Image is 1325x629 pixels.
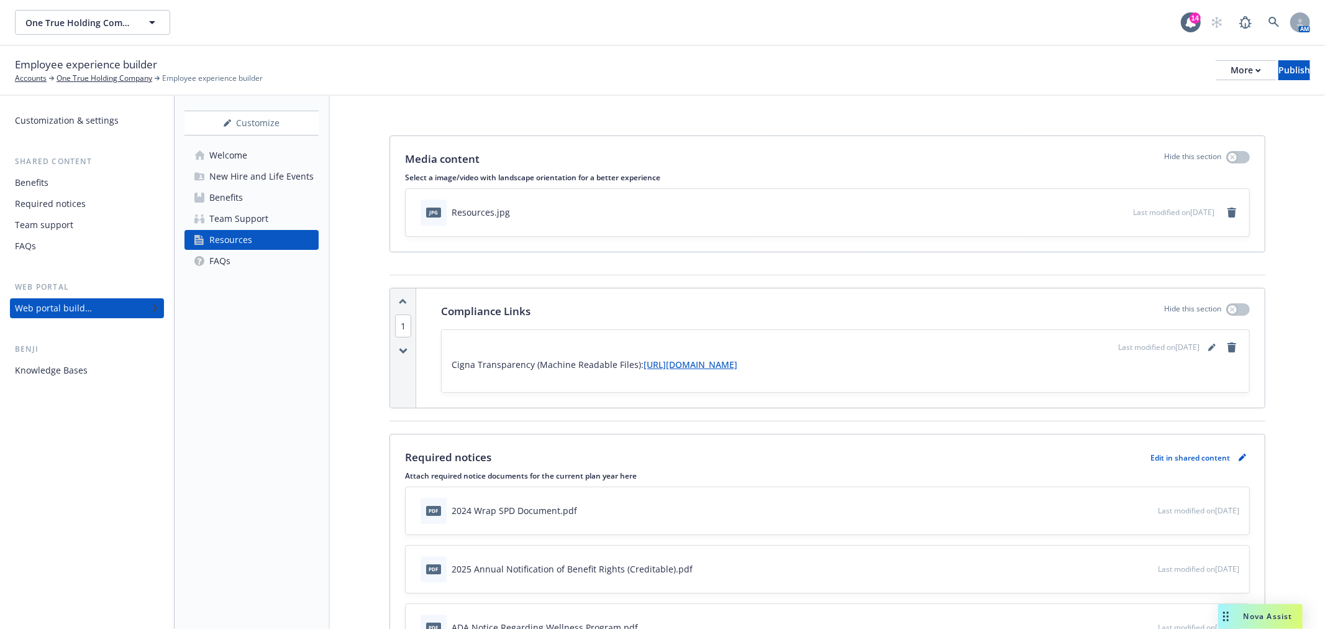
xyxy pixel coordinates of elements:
[1262,10,1286,35] a: Search
[15,194,86,214] div: Required notices
[1150,452,1230,463] p: Edit in shared content
[395,314,411,337] span: 1
[10,281,164,293] div: Web portal
[15,73,47,84] a: Accounts
[1118,342,1200,353] span: Last modified on [DATE]
[10,360,164,380] a: Knowledge Bases
[184,188,319,208] a: Benefits
[452,562,693,576] div: 2025 Annual Notification of Benefit Rights (Creditable).pdf
[1204,10,1229,35] a: Start snowing
[1218,604,1234,629] div: Drag to move
[15,57,157,73] span: Employee experience builder
[1158,505,1239,516] span: Last modified on [DATE]
[1278,60,1310,80] button: Publish
[1158,564,1239,574] span: Last modified on [DATE]
[10,215,164,235] a: Team support
[209,167,314,186] div: New Hire and Life Events
[1164,151,1221,167] p: Hide this section
[1117,206,1128,219] button: preview file
[1190,12,1201,24] div: 14
[10,298,164,318] a: Web portal builder
[209,145,247,165] div: Welcome
[1224,205,1239,220] a: remove
[10,236,164,256] a: FAQs
[184,209,319,229] a: Team Support
[395,319,411,333] button: 1
[15,215,73,235] div: Team support
[452,357,1239,372] p: Cigna Transparency (Machine Readable Files):
[184,167,319,186] a: New Hire and Life Events
[426,506,441,515] span: pdf
[1235,450,1250,465] a: pencil
[15,236,36,256] div: FAQs
[15,111,119,131] div: Customization & settings
[209,188,243,208] div: Benefits
[1164,303,1221,319] p: Hide this section
[10,194,164,214] a: Required notices
[405,172,1250,183] p: Select a image/video with landscape orientation for a better experience
[184,251,319,271] a: FAQs
[1122,562,1132,576] button: download file
[1233,10,1258,35] a: Report a Bug
[452,504,577,517] div: 2024 Wrap SPD Document.pdf
[184,230,319,250] a: Resources
[426,564,441,574] span: pdf
[405,151,480,167] p: Media content
[15,173,48,193] div: Benefits
[1224,340,1239,355] a: remove
[209,209,268,229] div: Team Support
[441,303,530,319] p: Compliance Links
[1244,611,1293,622] span: Nova Assist
[209,230,252,250] div: Resources
[1142,562,1153,576] button: preview file
[209,251,230,271] div: FAQs
[1097,206,1107,219] button: download file
[162,73,263,84] span: Employee experience builder
[10,111,164,131] a: Customization & settings
[184,111,319,135] button: Customize
[1278,61,1310,80] div: Publish
[1122,504,1132,517] button: download file
[452,206,510,219] div: Resources.jpg
[1216,60,1276,80] button: More
[405,471,1250,481] p: Attach required notice documents for the current plan year here
[10,173,164,193] a: Benefits
[426,208,441,217] span: jpg
[1133,207,1214,218] span: Last modified on [DATE]
[1218,604,1303,629] button: Nova Assist
[644,359,737,370] a: [URL][DOMAIN_NAME]
[25,16,133,29] span: One True Holding Company
[405,449,491,466] p: Required notices
[15,360,88,380] div: Knowledge Bases
[1231,61,1261,80] div: More
[1204,340,1219,355] a: editPencil
[15,10,170,35] button: One True Holding Company
[15,298,92,318] div: Web portal builder
[1142,504,1153,517] button: preview file
[57,73,152,84] a: One True Holding Company
[10,343,164,356] div: Benji
[10,155,164,168] div: Shared content
[184,145,319,165] a: Welcome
